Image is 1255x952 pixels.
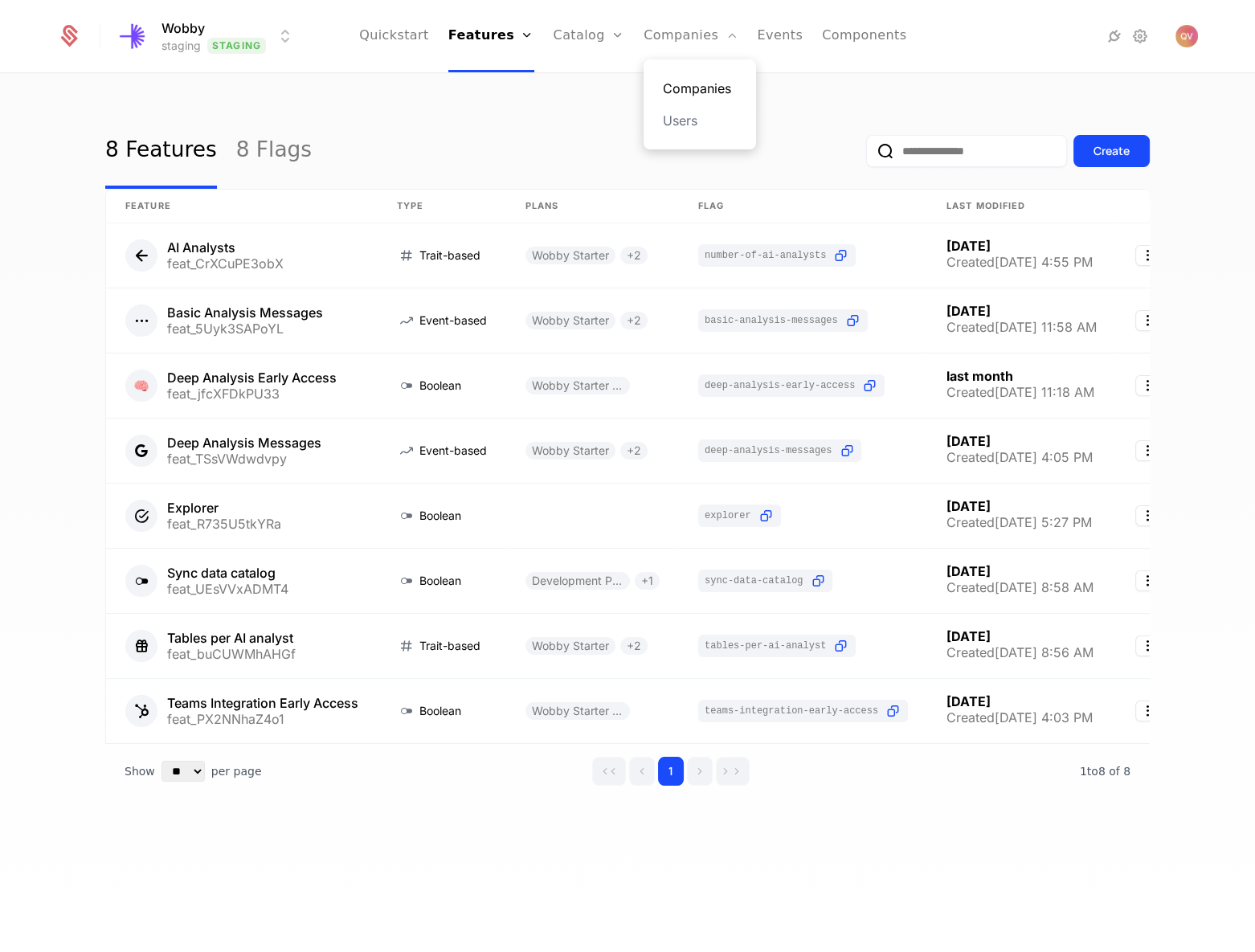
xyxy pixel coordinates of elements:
[679,190,927,223] th: Flag
[1175,25,1198,47] button: Open user button
[1135,635,1161,656] button: Select action
[1135,310,1161,331] button: Select action
[125,763,155,779] span: Show
[120,18,295,54] button: Select environment
[506,190,679,223] th: Plans
[663,79,737,98] a: Companies
[1135,245,1161,266] button: Select action
[378,190,506,223] th: Type
[716,757,750,786] button: Go to last page
[1130,27,1150,46] a: Settings
[161,761,205,782] select: Select page size
[161,18,205,38] span: Wobby
[1094,143,1130,159] div: Create
[207,38,266,54] span: Staging
[1073,135,1150,167] button: Create
[211,763,262,779] span: per page
[105,744,1150,799] div: Table pagination
[115,17,153,55] img: Wobby
[629,757,655,786] button: Go to previous page
[1105,27,1124,46] a: Integrations
[236,113,312,189] a: 8 Flags
[1080,765,1123,778] span: 1 to 8 of
[1135,440,1161,461] button: Select action
[592,757,626,786] button: Go to first page
[592,757,750,786] div: Page navigation
[1135,375,1161,396] button: Select action
[1080,765,1130,778] span: 8
[105,113,217,189] a: 8 Features
[927,190,1116,223] th: Last Modified
[161,38,201,54] div: staging
[1135,505,1161,526] button: Select action
[663,111,737,130] a: Users
[1135,570,1161,591] button: Select action
[1135,701,1161,721] button: Select action
[658,757,684,786] button: Go to page 1
[687,757,713,786] button: Go to next page
[106,190,378,223] th: Feature
[1175,25,1198,47] img: Quinten Verhelst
